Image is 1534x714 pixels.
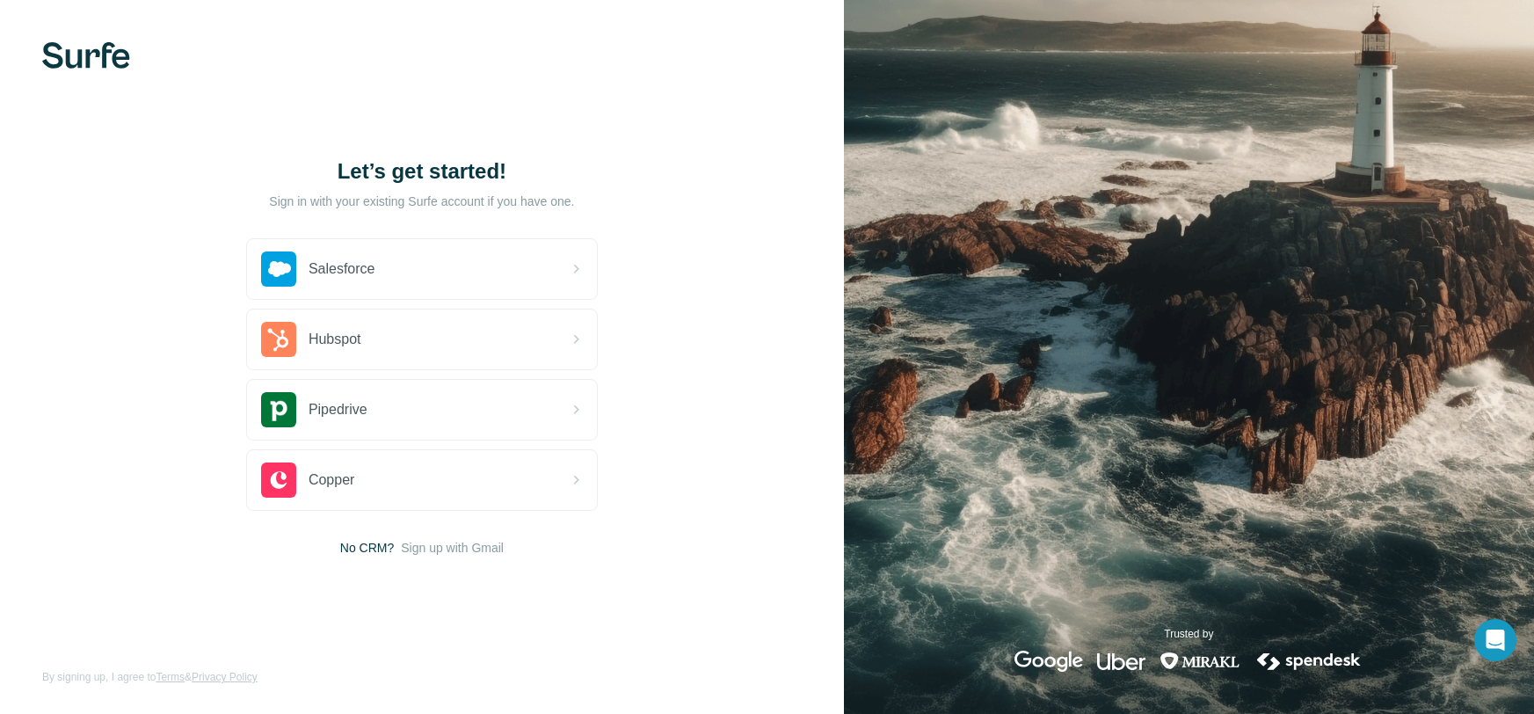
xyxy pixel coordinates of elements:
[42,669,258,685] span: By signing up, I agree to &
[309,399,367,420] span: Pipedrive
[1014,651,1083,672] img: google's logo
[340,539,394,557] span: No CRM?
[309,259,375,280] span: Salesforce
[261,392,296,427] img: pipedrive's logo
[246,157,598,186] h1: Let’s get started!
[309,470,354,491] span: Copper
[269,193,574,210] p: Sign in with your existing Surfe account if you have one.
[261,251,296,287] img: salesforce's logo
[1254,651,1363,672] img: spendesk's logo
[1160,651,1240,672] img: mirakl's logo
[1474,619,1516,661] div: Open Intercom Messenger
[192,671,258,683] a: Privacy Policy
[1097,651,1145,672] img: uber's logo
[1164,626,1213,642] p: Trusted by
[261,463,296,498] img: copper's logo
[309,329,361,350] span: Hubspot
[156,671,185,683] a: Terms
[42,42,130,69] img: Surfe's logo
[401,539,504,557] button: Sign up with Gmail
[261,322,296,357] img: hubspot's logo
